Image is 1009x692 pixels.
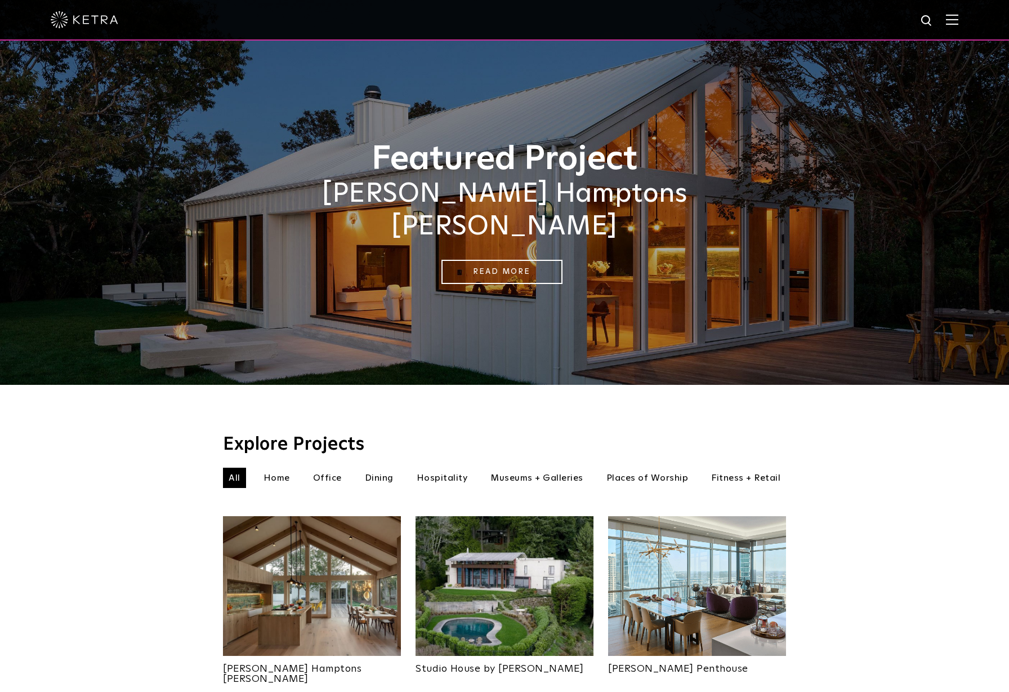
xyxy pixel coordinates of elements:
a: [PERSON_NAME] Penthouse [608,656,786,674]
img: An aerial view of Olson Kundig's Studio House in Seattle [416,516,593,656]
li: Fitness + Retail [706,468,786,488]
h3: Explore Projects [223,436,786,454]
a: Studio House by [PERSON_NAME] [416,656,593,674]
li: Museums + Galleries [485,468,589,488]
img: ketra-logo-2019-white [51,11,118,28]
img: Hamburger%20Nav.svg [946,14,958,25]
li: All [223,468,246,488]
li: Home [258,468,296,488]
h2: [PERSON_NAME] Hamptons [PERSON_NAME] [223,178,786,243]
li: Dining [359,468,399,488]
img: Project_Landing_Thumbnail-2021 [223,516,401,656]
li: Office [307,468,347,488]
li: Places of Worship [601,468,694,488]
li: Hospitality [411,468,474,488]
h1: Featured Project [223,141,786,178]
a: [PERSON_NAME] Hamptons [PERSON_NAME] [223,656,401,684]
img: Project_Landing_Thumbnail-2022smaller [608,516,786,656]
a: Read More [441,260,562,284]
img: search icon [920,14,934,28]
